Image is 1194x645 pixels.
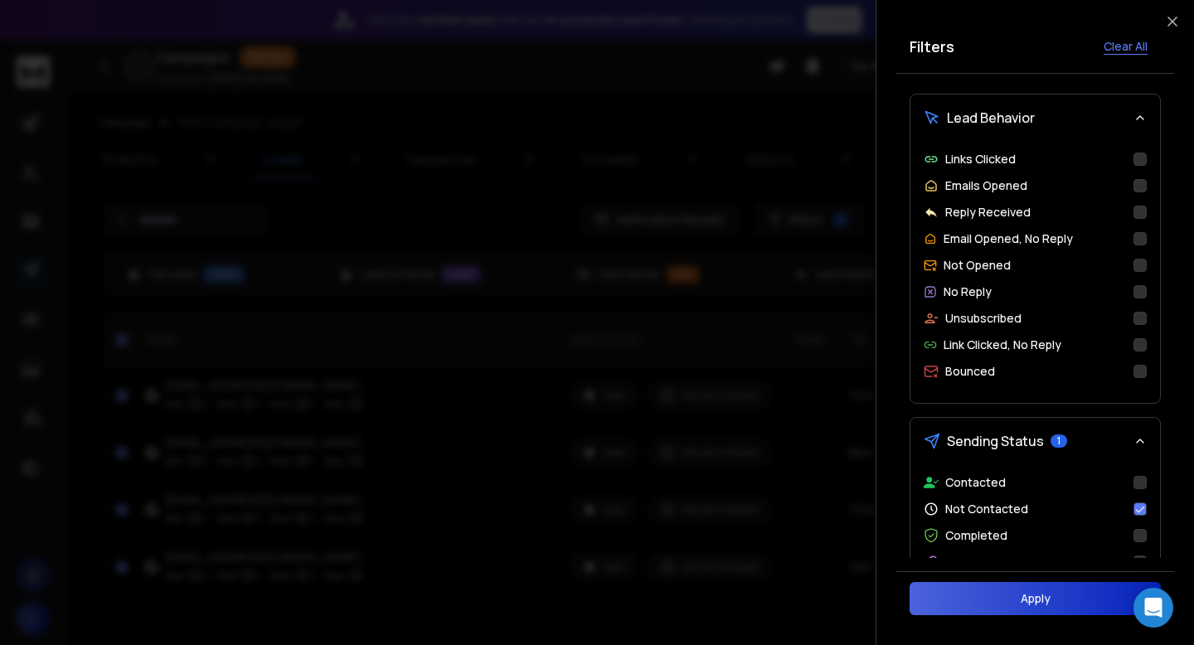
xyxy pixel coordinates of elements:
button: Sending Status1 [910,418,1160,464]
span: 1 [1051,434,1067,448]
p: Not Opened [944,257,1011,274]
p: Not Contacted [945,501,1028,517]
p: Bounced [945,363,995,380]
p: Email Opened, No Reply [944,230,1073,247]
button: Lead Behavior [910,95,1160,141]
p: Links Clicked [945,151,1016,167]
p: Contacted [945,474,1006,491]
p: No Reply [944,284,992,300]
div: Open Intercom Messenger [1133,588,1173,628]
span: Sending Status [947,431,1044,451]
p: Emails Opened [945,177,1027,194]
p: Unsubscribed [945,310,1022,327]
div: Lead Behavior [910,141,1160,403]
h2: Filters [910,35,954,58]
p: Reply Received [945,204,1031,221]
p: Completed [945,527,1007,544]
button: Apply [910,582,1161,615]
p: Link Clicked, No Reply [944,337,1061,353]
button: Clear All [1090,30,1161,63]
p: In Subsequence [945,554,1034,570]
span: Lead Behavior [947,108,1035,128]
